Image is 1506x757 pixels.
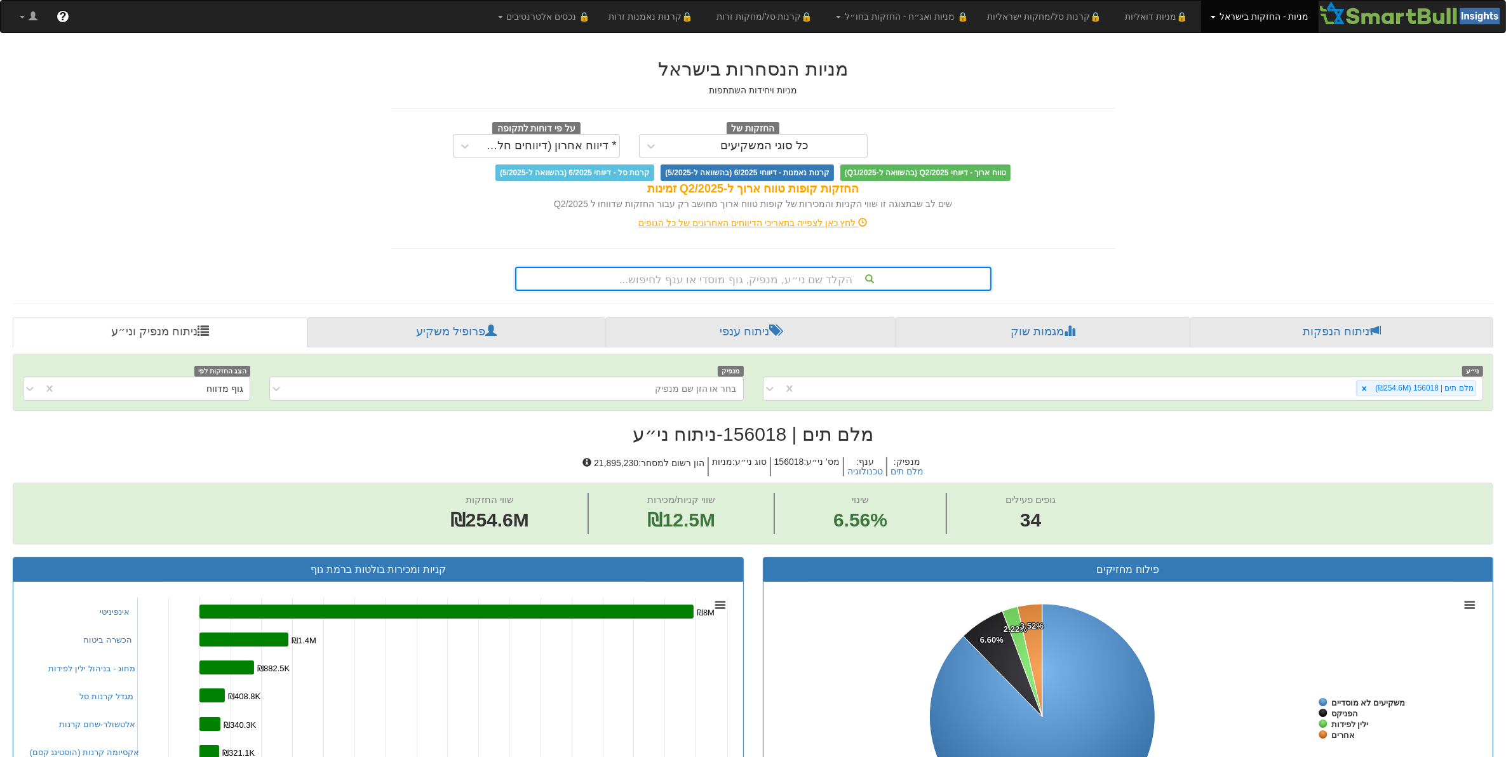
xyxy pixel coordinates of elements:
div: * דיווח אחרון (דיווחים חלקיים) [480,140,617,152]
a: פרופיל משקיע [307,317,606,347]
span: גופים פעילים [1005,494,1056,505]
span: שינוי [852,494,869,505]
h5: מניות ויחידות השתתפות [391,86,1115,95]
a: אינפיניטי [100,607,130,617]
span: על פי דוחות לתקופה [492,122,581,136]
span: קרנות נאמנות - דיווחי 6/2025 (בהשוואה ל-5/2025) [661,164,833,181]
a: ניתוח הנפקות [1190,317,1493,347]
span: 6.56% [833,507,887,534]
a: מניות - החזקות בישראל [1201,1,1318,32]
span: החזקות של [727,122,780,136]
span: ₪12.5M [647,509,715,530]
span: ₪254.6M [450,509,529,530]
a: ? [47,1,79,32]
span: שווי החזקות [466,494,514,505]
tspan: ₪340.3K [224,720,257,730]
tspan: אחרים [1331,730,1355,740]
a: אקסיומה קרנות (הוסטינג קסם) [30,747,140,757]
a: ניתוח ענפי [605,317,896,347]
h5: הון רשום למסחר : 21,895,230 [579,457,708,477]
a: 🔒 נכסים אלטרנטיבים [488,1,600,32]
span: קרנות סל - דיווחי 6/2025 (בהשוואה ל-5/2025) [495,164,654,181]
button: טכנולוגיה [847,467,883,476]
tspan: ילין לפידות [1331,720,1369,729]
h5: מנפיק : [886,457,927,477]
tspan: 2.22% [1004,624,1027,634]
tspan: הפניקס [1331,709,1358,718]
a: מחוג - בניהול ילין לפידות [49,664,136,673]
span: ני״ע [1462,366,1483,377]
h2: מניות הנסחרות בישראל [391,58,1115,79]
a: ניתוח מנפיק וני״ע [13,317,307,347]
div: כל סוגי המשקיעים [721,140,809,152]
h5: מס' ני״ע : 156018 [770,457,843,477]
button: מלם תים [891,467,924,476]
span: 34 [1005,507,1056,534]
a: הכשרה ביטוח [84,635,133,645]
tspan: ₪1.4M [292,636,316,645]
div: הקלד שם ני״ע, מנפיק, גוף מוסדי או ענף לחיפוש... [516,268,990,290]
a: 🔒 מניות ואג״ח - החזקות בחו״ל [826,1,978,32]
tspan: ₪882.5K [257,664,290,673]
div: בחר או הזן שם מנפיק [655,382,737,395]
h3: קניות ומכירות בולטות ברמת גוף [23,564,734,575]
div: החזקות קופות טווח ארוך ל-Q2/2025 זמינות [391,181,1115,198]
tspan: 3.52% [1020,621,1044,631]
a: 🔒מניות דואליות [1115,1,1202,32]
span: שווי קניות/מכירות [647,494,715,505]
a: 🔒קרנות סל/מחקות ישראליות [978,1,1115,32]
div: גוף מדווח [206,382,243,395]
h2: מלם תים | 156018 - ניתוח ני״ע [13,424,1493,445]
a: 🔒קרנות נאמנות זרות [599,1,707,32]
div: לחץ כאן לצפייה בתאריכי הדיווחים האחרונים של כל הגופים [382,217,1125,229]
span: הצג החזקות לפי [194,366,250,377]
div: שים לב שבתצוגה זו שווי הקניות והמכירות של קופות טווח ארוך מחושב רק עבור החזקות שדווחו ל Q2/2025 [391,198,1115,210]
h3: פילוח מחזיקים [773,564,1484,575]
a: מגדל קרנות סל [80,692,133,701]
tspan: 6.60% [980,635,1004,645]
img: Smartbull [1319,1,1505,26]
tspan: ₪8M [697,608,715,617]
h5: ענף : [843,457,886,477]
a: 🔒קרנות סל/מחקות זרות [707,1,826,32]
span: מנפיק [718,366,744,377]
span: ? [59,10,66,23]
tspan: משקיעים לא מוסדיים [1331,698,1405,707]
a: אלטשולר-שחם קרנות [60,720,136,729]
div: מלם תים | 156018 (₪254.6M) [1371,381,1476,396]
span: טווח ארוך - דיווחי Q2/2025 (בהשוואה ל-Q1/2025) [840,164,1011,181]
a: מגמות שוק [896,317,1191,347]
h5: סוג ני״ע : מניות [708,457,770,477]
tspan: ₪408.8K [228,692,261,701]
